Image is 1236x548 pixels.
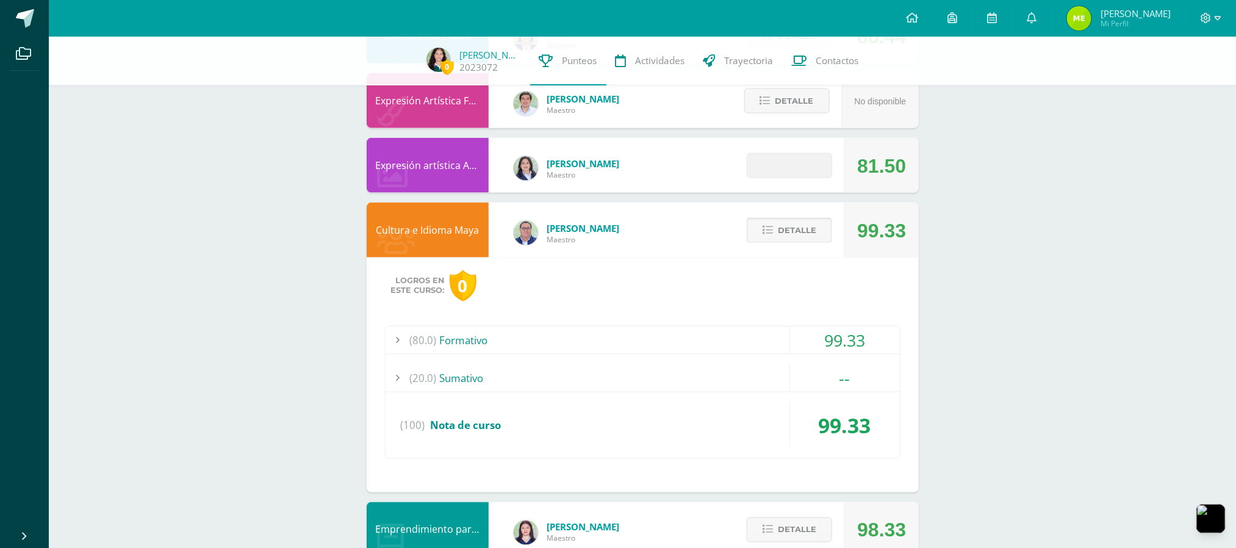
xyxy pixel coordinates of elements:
[410,364,437,392] span: (20.0)
[391,276,445,295] span: Logros en este curso:
[744,88,830,114] button: Detalle
[460,61,498,74] a: 2023072
[790,326,900,354] div: 99.33
[857,139,906,193] div: 81.50
[778,154,816,177] span: Detalle
[747,153,832,178] button: Detalle
[775,90,814,112] span: Detalle
[562,54,597,67] span: Punteos
[790,364,900,392] div: --
[725,54,774,67] span: Trayectoria
[514,221,538,245] img: c1c1b07ef08c5b34f56a5eb7b3c08b85.png
[547,105,620,115] span: Maestro
[816,54,859,67] span: Contactos
[410,326,437,354] span: (80.0)
[367,203,489,258] div: Cultura e Idioma Maya
[778,519,816,541] span: Detalle
[367,138,489,193] div: Expresión artística ARTES PLÁSTICAS
[857,203,906,258] div: 99.33
[547,157,620,170] span: [PERSON_NAME]
[790,402,900,449] div: 99.33
[514,521,538,545] img: a452c7054714546f759a1a740f2e8572.png
[783,37,868,85] a: Contactos
[1101,7,1171,20] span: [PERSON_NAME]
[1067,6,1091,31] img: cc8173afdae23698f602c22063f262d2.png
[530,37,606,85] a: Punteos
[450,270,476,301] div: 0
[401,402,425,449] span: (100)
[386,364,900,392] div: Sumativo
[778,219,816,242] span: Detalle
[855,96,907,106] span: No disponible
[636,54,685,67] span: Actividades
[426,48,451,72] img: 05fc99470b6b8232ca6bd7819607359e.png
[386,326,900,354] div: Formativo
[694,37,783,85] a: Trayectoria
[547,533,620,544] span: Maestro
[514,92,538,116] img: 8e3dba6cfc057293c5db5c78f6d0205d.png
[547,170,620,180] span: Maestro
[547,93,620,105] span: [PERSON_NAME]
[547,234,620,245] span: Maestro
[547,521,620,533] span: [PERSON_NAME]
[514,156,538,181] img: 4a4aaf78db504b0aa81c9e1154a6f8e5.png
[460,49,521,61] a: [PERSON_NAME]
[606,37,694,85] a: Actividades
[747,218,832,243] button: Detalle
[747,517,832,543] button: Detalle
[367,73,489,128] div: Expresión Artística FORMACIÓN MUSICAL
[1101,18,1171,29] span: Mi Perfil
[440,59,454,74] span: 0
[547,222,620,234] span: [PERSON_NAME]
[431,418,501,432] span: Nota de curso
